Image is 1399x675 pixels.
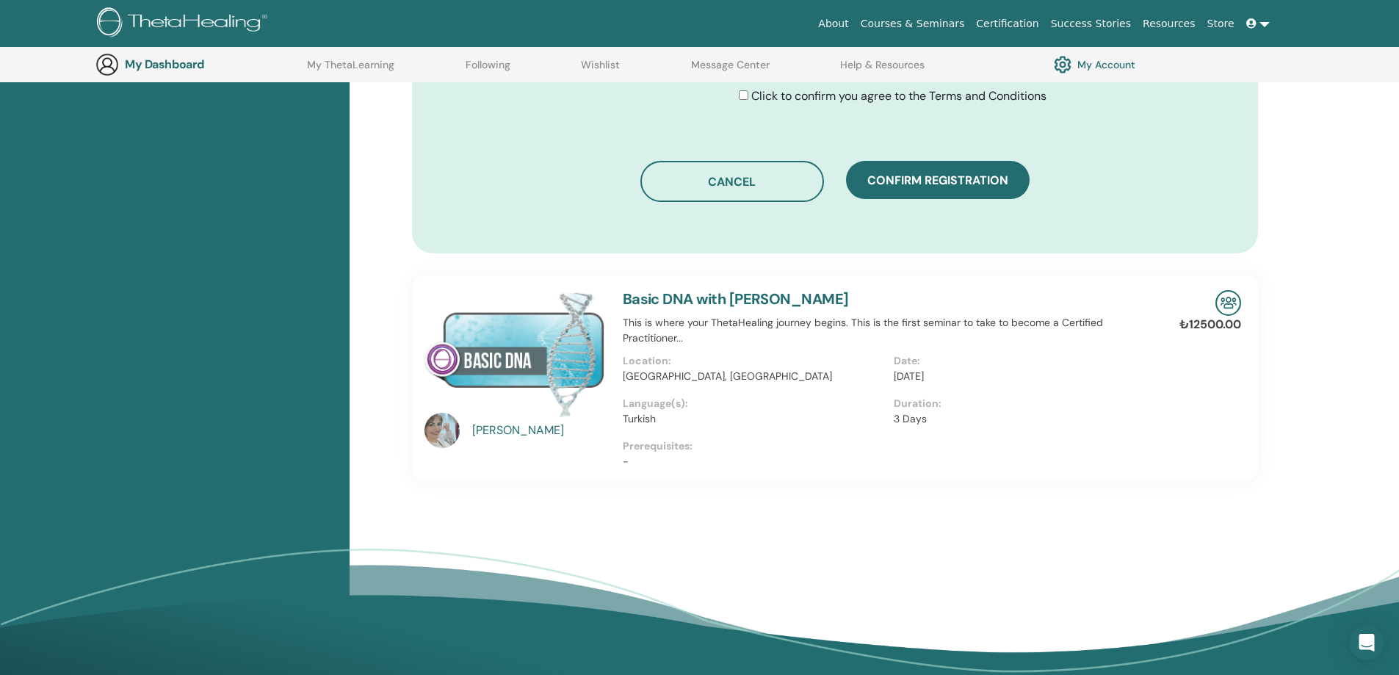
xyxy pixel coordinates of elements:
[751,88,1046,104] span: Click to confirm you agree to the Terms and Conditions
[472,422,608,439] a: [PERSON_NAME]
[424,290,605,417] img: Basic DNA
[125,57,272,71] h3: My Dashboard
[623,289,849,308] a: Basic DNA with [PERSON_NAME]
[623,353,885,369] p: Location:
[424,413,460,448] img: default.jpg
[867,173,1008,188] span: Confirm registration
[1215,290,1241,316] img: In-Person Seminar
[307,59,394,82] a: My ThetaLearning
[1137,10,1201,37] a: Resources
[623,315,1165,346] p: This is where your ThetaHealing journey begins. This is the first seminar to take to become a Cer...
[623,438,1165,454] p: Prerequisites:
[97,7,272,40] img: logo.png
[623,454,1165,469] p: -
[623,396,885,411] p: Language(s):
[894,411,1156,427] p: 3 Days
[1054,52,1135,77] a: My Account
[623,369,885,384] p: [GEOGRAPHIC_DATA], [GEOGRAPHIC_DATA]
[894,369,1156,384] p: [DATE]
[1349,625,1384,660] div: Open Intercom Messenger
[623,411,885,427] p: Turkish
[812,10,854,37] a: About
[855,10,971,37] a: Courses & Seminars
[846,161,1030,199] button: Confirm registration
[1201,10,1240,37] a: Store
[1179,316,1241,333] p: ₺12500.00
[708,174,756,189] span: Cancel
[1045,10,1137,37] a: Success Stories
[95,53,119,76] img: generic-user-icon.jpg
[970,10,1044,37] a: Certification
[840,59,925,82] a: Help & Resources
[640,161,824,202] button: Cancel
[1054,52,1071,77] img: cog.svg
[894,396,1156,411] p: Duration:
[581,59,620,82] a: Wishlist
[691,59,770,82] a: Message Center
[894,353,1156,369] p: Date:
[466,59,510,82] a: Following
